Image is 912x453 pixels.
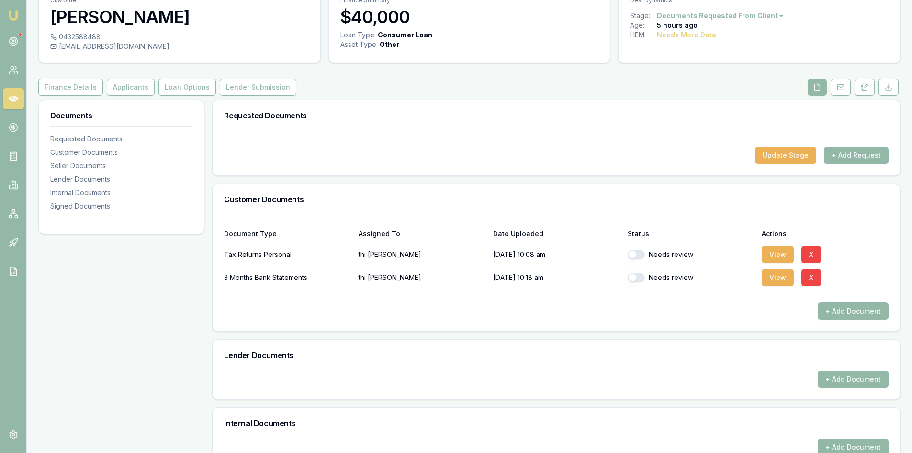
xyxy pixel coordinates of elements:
[50,7,309,26] h3: [PERSON_NAME]
[38,79,103,96] button: Finance Details
[50,32,309,42] div: 0432588488
[105,79,157,96] a: Applicants
[628,273,754,282] div: Needs review
[359,268,485,287] p: thi [PERSON_NAME]
[762,269,794,286] button: View
[50,161,192,171] div: Seller Documents
[50,174,192,184] div: Lender Documents
[493,245,620,264] p: [DATE] 10:08 am
[224,245,351,264] div: Tax Returns Personal
[157,79,218,96] a: Loan Options
[340,40,378,49] div: Asset Type :
[630,21,657,30] div: Age:
[818,302,889,320] button: + Add Document
[657,11,785,21] button: Documents Requested From Client
[224,112,889,119] h3: Requested Documents
[378,30,432,40] div: Consumer Loan
[50,112,192,119] h3: Documents
[224,419,889,427] h3: Internal Documents
[755,147,816,164] button: Update Stage
[628,250,754,259] div: Needs review
[50,148,192,157] div: Customer Documents
[218,79,298,96] a: Lender Submission
[493,268,620,287] p: [DATE] 10:18 am
[359,245,485,264] p: thi [PERSON_NAME]
[824,147,889,164] button: + Add Request
[50,201,192,211] div: Signed Documents
[50,188,192,197] div: Internal Documents
[224,351,889,359] h3: Lender Documents
[107,79,155,96] button: Applicants
[762,231,889,237] div: Actions
[220,79,296,96] button: Lender Submission
[340,30,376,40] div: Loan Type:
[50,42,309,51] div: [EMAIL_ADDRESS][DOMAIN_NAME]
[801,246,821,263] button: X
[224,268,351,287] div: 3 Months Bank Statements
[158,79,216,96] button: Loan Options
[657,21,698,30] div: 5 hours ago
[38,79,105,96] a: Finance Details
[818,371,889,388] button: + Add Document
[628,231,754,237] div: Status
[380,40,399,49] div: Other
[657,30,716,40] div: Needs More Data
[630,30,657,40] div: HEM:
[630,11,657,21] div: Stage:
[50,134,192,144] div: Requested Documents
[340,7,599,26] h3: $40,000
[224,196,889,203] h3: Customer Documents
[224,231,351,237] div: Document Type
[8,10,19,21] img: emu-icon-u.png
[762,246,794,263] button: View
[493,231,620,237] div: Date Uploaded
[359,231,485,237] div: Assigned To
[801,269,821,286] button: X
